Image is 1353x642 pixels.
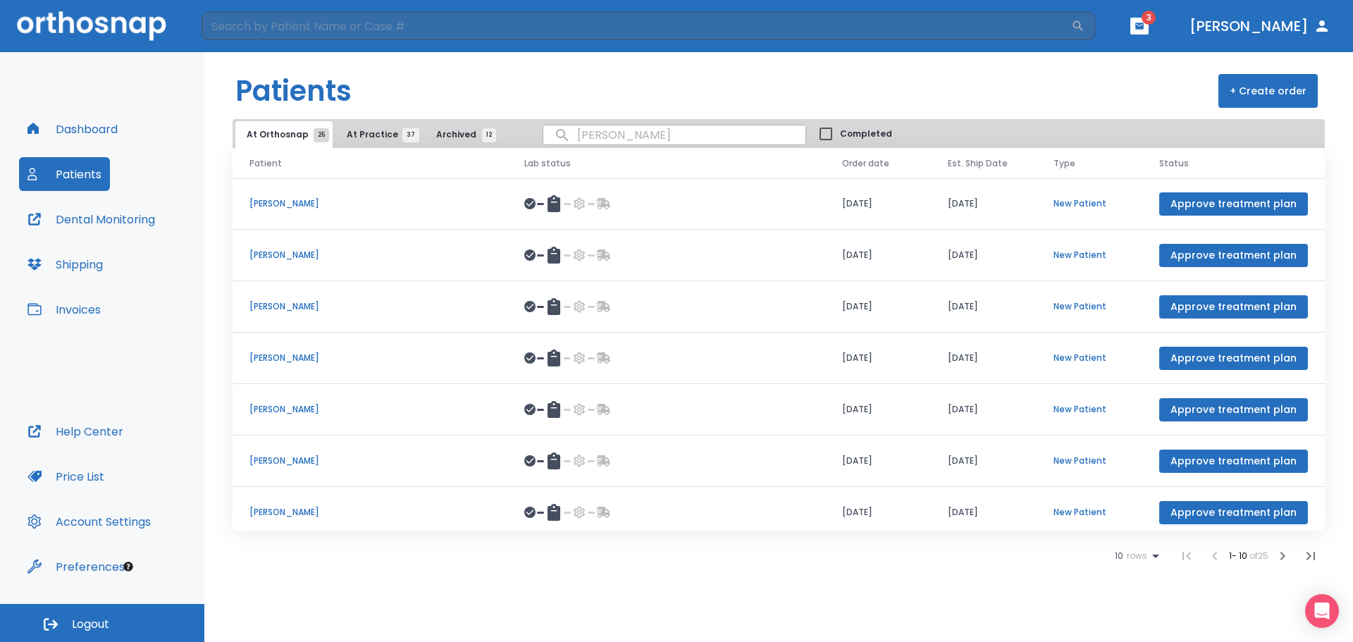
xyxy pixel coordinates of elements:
[19,550,133,584] button: Preferences
[1249,550,1268,562] span: of 25
[825,487,931,538] td: [DATE]
[931,230,1037,281] td: [DATE]
[1054,352,1125,364] p: New Patient
[122,560,135,573] div: Tooltip anchor
[249,455,490,467] p: [PERSON_NAME]
[825,333,931,384] td: [DATE]
[249,197,490,210] p: [PERSON_NAME]
[1115,551,1123,561] span: 10
[931,436,1037,487] td: [DATE]
[840,128,892,140] span: Completed
[249,157,282,170] span: Patient
[931,487,1037,538] td: [DATE]
[1054,403,1125,416] p: New Patient
[948,157,1008,170] span: Est. Ship Date
[1218,74,1318,108] button: + Create order
[72,617,109,632] span: Logout
[825,281,931,333] td: [DATE]
[249,403,490,416] p: [PERSON_NAME]
[1054,455,1125,467] p: New Patient
[249,506,490,519] p: [PERSON_NAME]
[825,230,931,281] td: [DATE]
[842,157,889,170] span: Order date
[19,202,163,236] button: Dental Monitoring
[19,112,126,146] button: Dashboard
[1054,506,1125,519] p: New Patient
[1159,295,1308,319] button: Approve treatment plan
[1159,192,1308,216] button: Approve treatment plan
[1159,347,1308,370] button: Approve treatment plan
[825,384,931,436] td: [DATE]
[1142,11,1156,25] span: 3
[931,333,1037,384] td: [DATE]
[1054,249,1125,261] p: New Patient
[1054,197,1125,210] p: New Patient
[436,128,489,141] span: Archived
[19,505,159,538] button: Account Settings
[19,414,132,448] button: Help Center
[1054,157,1075,170] span: Type
[524,157,571,170] span: Lab status
[1159,398,1308,421] button: Approve treatment plan
[17,11,166,40] img: Orthosnap
[1159,450,1308,473] button: Approve treatment plan
[1123,551,1147,561] span: rows
[1159,244,1308,267] button: Approve treatment plan
[543,121,805,149] input: search
[1159,501,1308,524] button: Approve treatment plan
[1184,13,1336,39] button: [PERSON_NAME]
[1229,550,1249,562] span: 1 - 10
[931,178,1037,230] td: [DATE]
[247,128,321,141] span: At Orthosnap
[931,281,1037,333] td: [DATE]
[19,459,113,493] button: Price List
[235,70,352,112] h1: Patients
[1054,300,1125,313] p: New Patient
[235,121,503,148] div: tabs
[249,249,490,261] p: [PERSON_NAME]
[825,436,931,487] td: [DATE]
[825,178,931,230] td: [DATE]
[314,128,329,142] span: 25
[1305,594,1339,628] div: Open Intercom Messenger
[19,247,111,281] button: Shipping
[931,384,1037,436] td: [DATE]
[347,128,411,141] span: At Practice
[19,157,110,191] button: Patients
[19,292,109,326] button: Invoices
[202,12,1071,40] input: Search by Patient Name or Case #
[249,352,490,364] p: [PERSON_NAME]
[402,128,419,142] span: 37
[249,300,490,313] p: [PERSON_NAME]
[1159,157,1189,170] span: Status
[482,128,496,142] span: 12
